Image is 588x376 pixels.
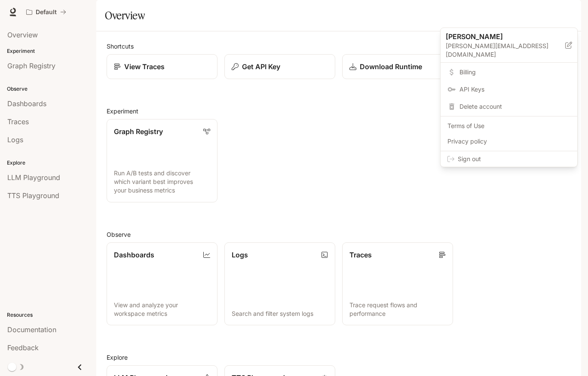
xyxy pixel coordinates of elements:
a: Terms of Use [442,118,576,134]
span: Delete account [459,102,570,111]
a: Privacy policy [442,134,576,149]
span: Privacy policy [447,137,570,146]
a: Billing [442,64,576,80]
span: API Keys [459,85,570,94]
a: API Keys [442,82,576,97]
p: [PERSON_NAME] [446,31,551,42]
span: Terms of Use [447,122,570,130]
span: Sign out [458,155,570,163]
div: [PERSON_NAME][PERSON_NAME][EMAIL_ADDRESS][DOMAIN_NAME] [441,28,577,63]
span: Billing [459,68,570,76]
div: Sign out [441,151,577,167]
p: [PERSON_NAME][EMAIL_ADDRESS][DOMAIN_NAME] [446,42,565,59]
div: Delete account [442,99,576,114]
